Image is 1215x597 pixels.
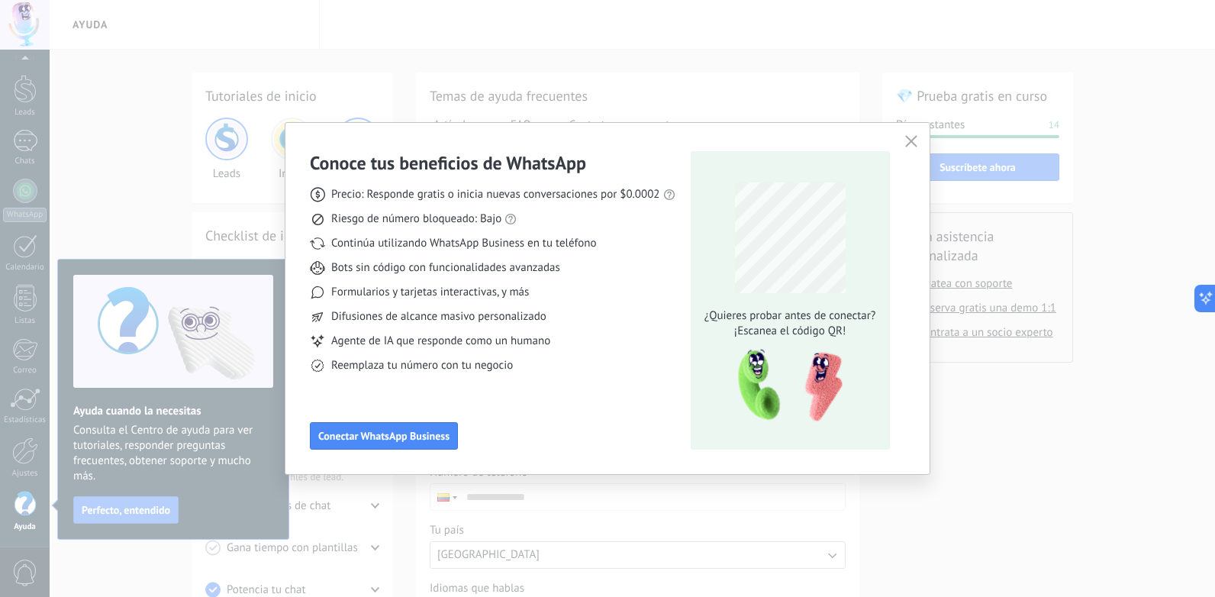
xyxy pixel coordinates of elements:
[725,345,846,427] img: qr-pic-1x.png
[700,324,880,339] span: ¡Escanea el código QR!
[331,211,501,227] span: Riesgo de número bloqueado: Bajo
[331,236,596,251] span: Continúa utilizando WhatsApp Business en tu teléfono
[700,308,880,324] span: ¿Quieres probar antes de conectar?
[331,260,560,276] span: Bots sin código con funcionalidades avanzadas
[331,358,513,373] span: Reemplaza tu número con tu negocio
[331,334,550,349] span: Agente de IA que responde como un humano
[310,422,458,450] button: Conectar WhatsApp Business
[331,309,546,324] span: Difusiones de alcance masivo personalizado
[331,285,529,300] span: Formularios y tarjetas interactivas, y más
[310,151,586,175] h3: Conoce tus beneficios de WhatsApp
[318,431,450,441] span: Conectar WhatsApp Business
[331,187,660,202] span: Precio: Responde gratis o inicia nuevas conversaciones por $0.0002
